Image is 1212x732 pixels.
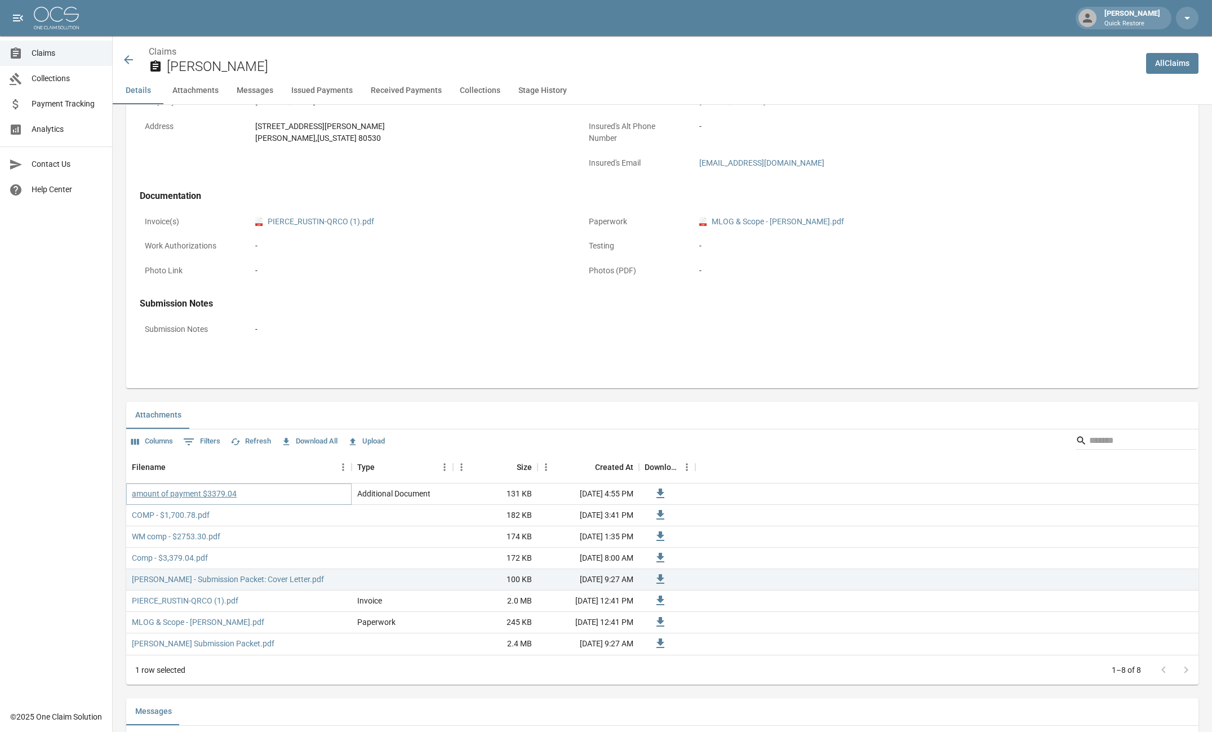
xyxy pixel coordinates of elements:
div: Invoice [357,595,382,606]
div: 245 KB [453,612,538,633]
p: 1–8 of 8 [1112,664,1141,676]
div: Additional Document [357,488,430,499]
p: Testing [584,235,685,257]
button: Upload [345,433,388,450]
button: Refresh [228,433,274,450]
h4: Submission Notes [140,298,1014,309]
img: ocs-logo-white-transparent.png [34,7,79,29]
h2: [PERSON_NAME] [167,59,1137,75]
div: Search [1076,432,1196,452]
a: Claims [149,46,176,57]
div: © 2025 One Claim Solution [10,711,102,722]
div: anchor tabs [113,77,1212,104]
button: Menu [538,459,554,476]
button: Download All [278,433,340,450]
button: Received Payments [362,77,451,104]
div: [DATE] 12:41 PM [538,612,639,633]
span: Analytics [32,123,103,135]
div: 174 KB [453,526,538,548]
h4: Documentation [140,190,1014,202]
div: [DATE] 3:41 PM [538,505,639,526]
p: Insured's Alt Phone Number [584,116,685,149]
button: Menu [678,459,695,476]
div: - [699,265,1009,277]
p: Invoice(s) [140,211,241,233]
div: related-list tabs [126,402,1198,429]
a: PIERCE_RUSTIN-QRCO (1).pdf [132,595,238,606]
button: Messages [126,698,181,725]
div: Size [453,451,538,483]
div: [DATE] 9:27 AM [538,633,639,655]
a: AllClaims [1146,53,1198,74]
div: - [255,323,1009,335]
div: 182 KB [453,505,538,526]
button: Issued Payments [282,77,362,104]
p: Submission Notes [140,318,241,340]
button: Attachments [163,77,228,104]
button: Select columns [128,433,176,450]
div: 100 KB [453,569,538,591]
div: - [699,240,1009,252]
button: Stage History [509,77,576,104]
p: Photos (PDF) [584,260,685,282]
div: 2.4 MB [453,633,538,655]
div: related-list tabs [126,698,1198,725]
div: Type [352,451,453,483]
div: - [255,240,565,252]
div: Created At [538,451,639,483]
div: Download [639,451,695,483]
div: 1 row selected [135,664,185,676]
div: 2.0 MB [453,591,538,612]
button: Menu [335,459,352,476]
div: Type [357,451,375,483]
div: [DATE] 1:35 PM [538,526,639,548]
a: Comp - $3,379.04.pdf [132,552,208,564]
div: [PERSON_NAME] [1100,8,1165,28]
a: MLOG & Scope - [PERSON_NAME].pdf [132,616,264,628]
div: [DATE] 9:27 AM [538,569,639,591]
div: [DATE] 12:41 PM [538,591,639,612]
a: pdfPIERCE_RUSTIN-QRCO (1).pdf [255,216,374,228]
button: Menu [453,459,470,476]
a: [PERSON_NAME] Submission Packet.pdf [132,638,274,649]
p: Paperwork [584,211,685,233]
div: Filename [132,451,166,483]
div: [STREET_ADDRESS][PERSON_NAME] [255,121,565,132]
div: Download [645,451,678,483]
span: Claims [32,47,103,59]
button: open drawer [7,7,29,29]
button: Messages [228,77,282,104]
a: [PERSON_NAME] - Submission Packet: Cover Letter.pdf [132,574,324,585]
button: Show filters [180,433,223,451]
p: Photo Link [140,260,241,282]
a: WM comp - $2753.30.pdf [132,531,220,542]
p: Work Authorizations [140,235,241,257]
button: Details [113,77,163,104]
button: Collections [451,77,509,104]
div: Filename [126,451,352,483]
p: Quick Restore [1104,19,1160,29]
p: Insured's Email [584,152,685,174]
div: 131 KB [453,483,538,505]
div: Size [517,451,532,483]
span: Help Center [32,184,103,196]
a: [EMAIL_ADDRESS][DOMAIN_NAME] [699,158,824,167]
button: Menu [436,459,453,476]
a: amount of payment $3379.04 [132,488,237,499]
button: Attachments [126,402,190,429]
nav: breadcrumb [149,45,1137,59]
div: [DATE] 8:00 AM [538,548,639,569]
div: Paperwork [357,616,396,628]
div: - [255,265,565,277]
span: Payment Tracking [32,98,103,110]
div: Created At [595,451,633,483]
span: Contact Us [32,158,103,170]
div: [DATE] 4:55 PM [538,483,639,505]
div: [PERSON_NAME] , [US_STATE] 80530 [255,132,565,144]
p: Address [140,116,241,137]
div: - [699,121,1009,132]
span: Collections [32,73,103,85]
a: COMP - $1,700.78.pdf [132,509,210,521]
div: 172 KB [453,548,538,569]
a: pdfMLOG & Scope - [PERSON_NAME].pdf [699,216,844,228]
